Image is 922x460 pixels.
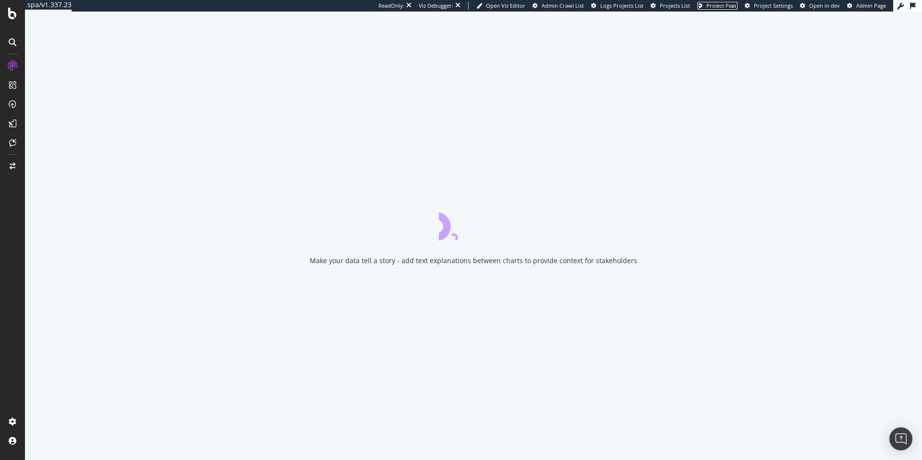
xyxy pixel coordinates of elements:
[476,2,525,10] a: Open Viz Editor
[706,2,738,9] span: Project Page
[745,2,793,10] a: Project Settings
[697,2,738,10] a: Project Page
[889,427,912,450] div: Open Intercom Messenger
[651,2,690,10] a: Projects List
[847,2,886,10] a: Admin Page
[754,2,793,9] span: Project Settings
[800,2,840,10] a: Open in dev
[439,206,508,241] div: animation
[533,2,584,10] a: Admin Crawl List
[542,2,584,9] span: Admin Crawl List
[809,2,840,9] span: Open in dev
[600,2,643,9] span: Logs Projects List
[378,2,404,10] div: ReadOnly:
[856,2,886,9] span: Admin Page
[486,2,525,9] span: Open Viz Editor
[591,2,643,10] a: Logs Projects List
[419,2,453,10] div: Viz Debugger:
[660,2,690,9] span: Projects List
[310,256,637,266] div: Make your data tell a story - add text explanations between charts to provide context for stakeho...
